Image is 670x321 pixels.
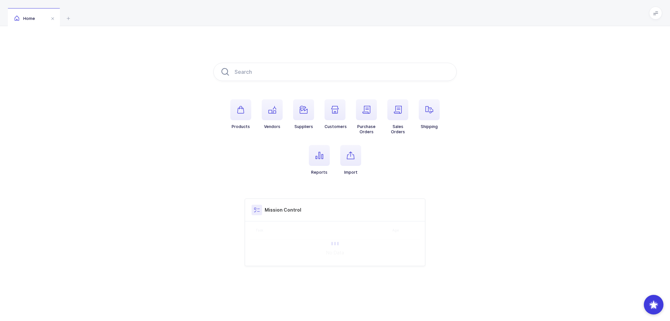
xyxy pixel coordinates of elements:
[293,99,314,129] button: Suppliers
[213,63,457,81] input: Search
[356,99,377,135] button: PurchaseOrders
[325,99,347,129] button: Customers
[387,99,408,135] button: SalesOrders
[262,99,283,129] button: Vendors
[230,99,251,129] button: Products
[419,99,440,129] button: Shipping
[340,145,361,175] button: Import
[265,207,301,213] h3: Mission Control
[14,16,35,21] span: Home
[309,145,330,175] button: Reports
